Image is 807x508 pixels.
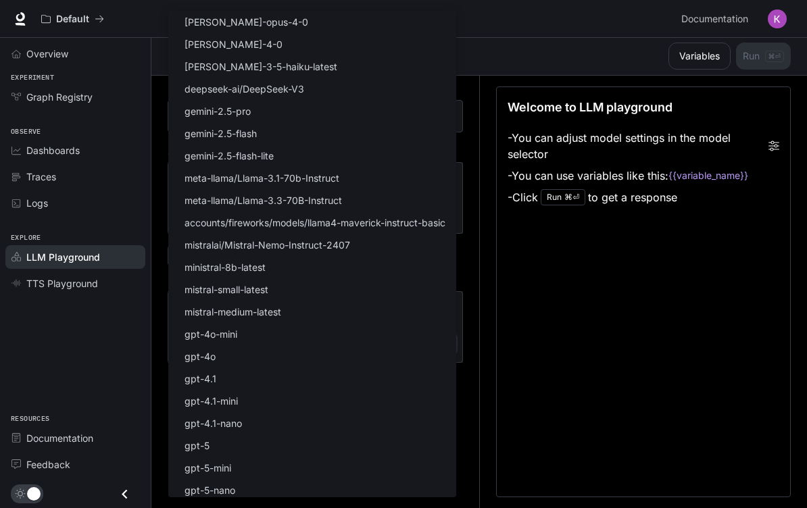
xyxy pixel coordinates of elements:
[185,238,350,252] p: mistralai/Mistral-Nemo-Instruct-2407
[185,349,216,363] p: gpt-4o
[185,82,304,96] p: deepseek-ai/DeepSeek-V3
[185,461,231,475] p: gpt-5-mini
[185,372,216,386] p: gpt-4.1
[185,171,339,185] p: meta-llama/Llama-3.1-70b-Instruct
[185,394,238,408] p: gpt-4.1-mini
[185,416,242,430] p: gpt-4.1-nano
[185,126,257,141] p: gemini-2.5-flash
[185,327,237,341] p: gpt-4o-mini
[185,282,268,297] p: mistral-small-latest
[185,149,274,163] p: gemini-2.5-flash-lite
[185,438,210,453] p: gpt-5
[185,305,281,319] p: mistral-medium-latest
[185,15,308,29] p: [PERSON_NAME]-opus-4-0
[185,215,445,230] p: accounts/fireworks/models/llama4-maverick-instruct-basic
[185,104,251,118] p: gemini-2.5-pro
[185,193,342,207] p: meta-llama/Llama-3.3-70B-Instruct
[185,483,235,497] p: gpt-5-nano
[185,260,266,274] p: ministral-8b-latest
[185,37,283,51] p: [PERSON_NAME]-4-0
[185,59,337,74] p: [PERSON_NAME]-3-5-haiku-latest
